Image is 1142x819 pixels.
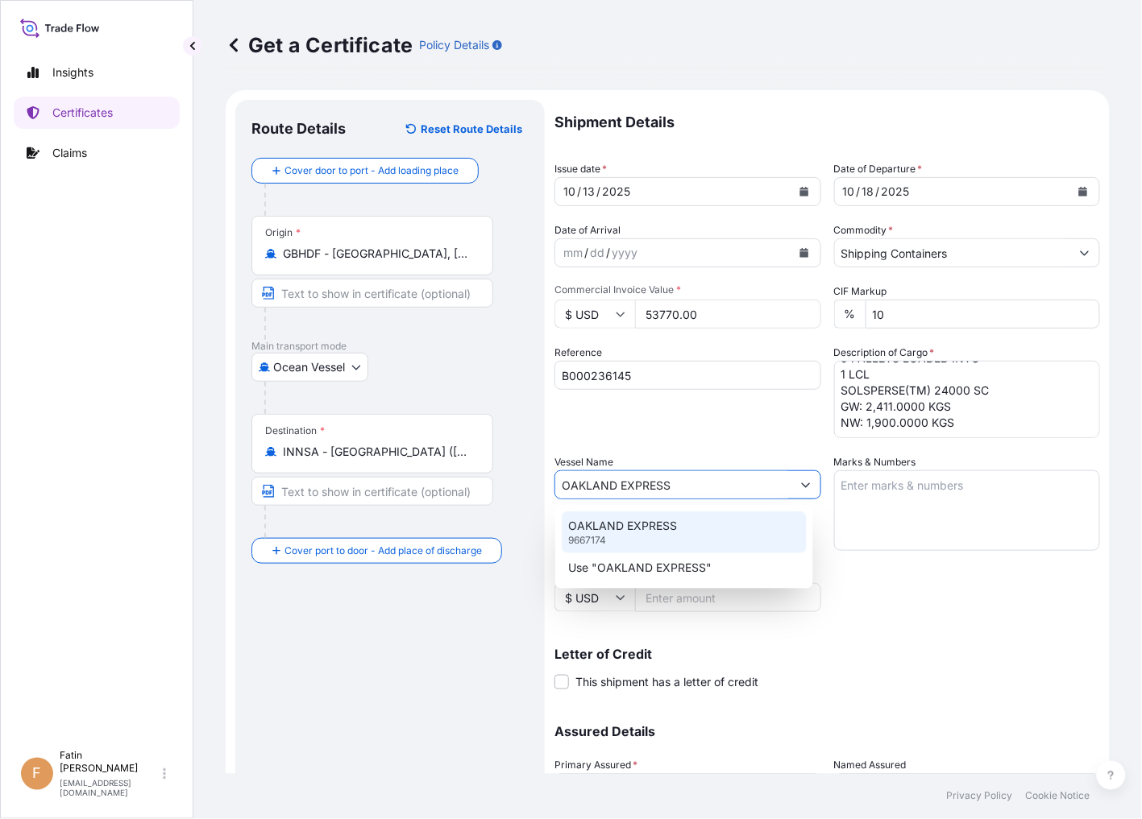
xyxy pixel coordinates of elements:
[606,243,610,263] div: /
[554,100,1100,145] p: Shipment Details
[60,750,160,776] p: Fatin [PERSON_NAME]
[791,470,820,499] button: Show suggestions
[554,758,637,774] span: Primary Assured
[562,182,577,201] div: month,
[577,182,581,201] div: /
[1070,179,1096,205] button: Calendar
[265,424,325,437] div: Destination
[1026,790,1090,803] p: Cookie Notice
[251,279,493,308] input: Text to appear on certificate
[584,243,588,263] div: /
[610,243,639,263] div: year,
[554,222,621,238] span: Date of Arrival
[834,283,887,300] label: CIF Markup
[834,758,907,774] label: Named Assured
[554,161,607,177] span: Issue date
[596,182,600,201] div: /
[635,300,821,329] input: Enter amount
[554,454,613,470] label: Vessel Name
[791,240,817,266] button: Calendar
[861,182,876,201] div: day,
[554,345,602,361] label: Reference
[635,583,821,612] input: Enter amount
[283,444,473,460] input: Destination
[554,283,821,296] span: Commercial Invoice Value
[866,300,1101,329] input: Enter percentage between 0 and 24%
[33,766,42,782] span: F
[791,179,817,205] button: Calendar
[834,300,866,329] div: %
[60,779,160,798] p: [EMAIL_ADDRESS][DOMAIN_NAME]
[251,340,529,353] p: Main transport mode
[834,454,916,470] label: Marks & Numbers
[421,121,522,137] p: Reset Route Details
[876,182,880,201] div: /
[575,674,758,690] span: This shipment has a letter of credit
[834,222,894,238] label: Commodity
[52,145,87,161] p: Claims
[835,238,1071,267] input: Type to search commodity
[834,345,935,361] label: Description of Cargo
[562,243,584,263] div: month,
[555,470,791,499] input: Type to search vessel name or IMO
[947,790,1013,803] p: Privacy Policy
[52,64,93,81] p: Insights
[251,119,346,139] p: Route Details
[554,567,821,580] span: Duty Cost
[834,161,923,177] span: Date of Departure
[568,518,677,534] p: OAKLAND EXPRESS
[226,32,413,58] p: Get a Certificate
[251,353,368,382] button: Select transport
[568,560,712,576] p: Use "OAKLAND EXPRESS"
[1070,238,1099,267] button: Show suggestions
[588,243,606,263] div: day,
[880,182,912,201] div: year,
[568,534,606,547] p: 9667174
[600,182,632,201] div: year,
[841,182,857,201] div: month,
[283,246,473,262] input: Origin
[581,182,596,201] div: day,
[251,477,493,506] input: Text to appear on certificate
[857,182,861,201] div: /
[52,105,113,121] p: Certificates
[273,359,345,375] span: Ocean Vessel
[562,511,807,582] div: Suggestions
[284,163,459,179] span: Cover door to port - Add loading place
[284,543,482,559] span: Cover port to door - Add place of discharge
[554,726,1100,738] p: Assured Details
[554,647,1100,660] p: Letter of Credit
[265,226,301,239] div: Origin
[554,361,821,390] input: Enter booking reference
[419,37,489,53] p: Policy Details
